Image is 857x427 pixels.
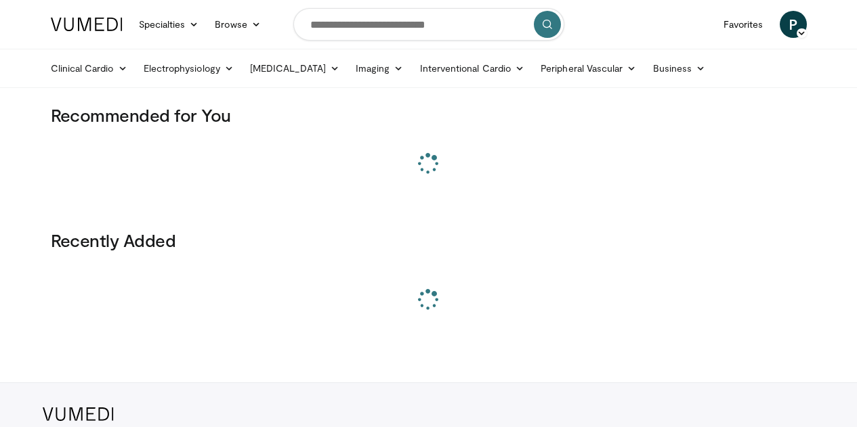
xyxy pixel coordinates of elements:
input: Search topics, interventions [293,8,564,41]
a: Interventional Cardio [412,55,533,82]
a: Business [645,55,714,82]
a: Browse [207,11,269,38]
a: Clinical Cardio [43,55,135,82]
a: [MEDICAL_DATA] [242,55,348,82]
a: Peripheral Vascular [532,55,644,82]
img: VuMedi Logo [43,407,114,421]
a: P [780,11,807,38]
a: Electrophysiology [135,55,242,82]
a: Favorites [715,11,772,38]
img: VuMedi Logo [51,18,123,31]
h3: Recommended for You [51,104,807,126]
a: Specialties [131,11,207,38]
a: Imaging [348,55,412,82]
h3: Recently Added [51,229,807,251]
